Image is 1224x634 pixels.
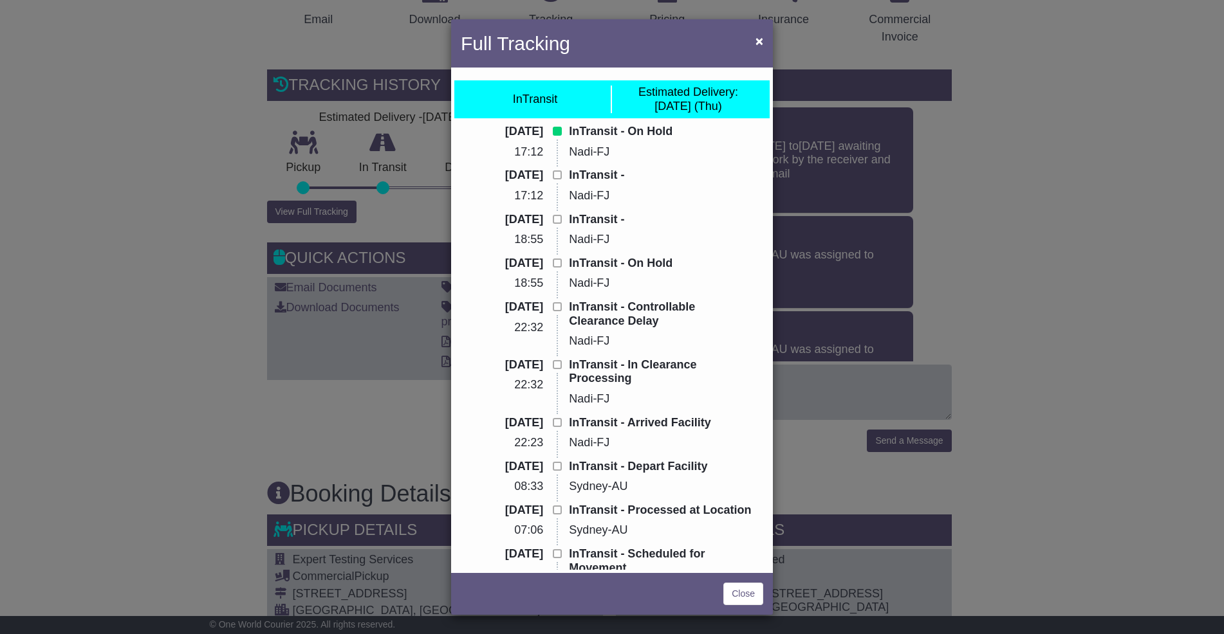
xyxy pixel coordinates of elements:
[638,86,738,98] span: Estimated Delivery:
[470,300,543,314] p: [DATE]
[638,86,738,113] div: [DATE] (Thu)
[513,93,557,107] div: InTransit
[470,436,543,450] p: 22:23
[461,29,570,58] h4: Full Tracking
[756,33,763,48] span: ×
[470,358,543,372] p: [DATE]
[569,213,754,227] p: InTransit -
[569,547,754,575] p: InTransit - Scheduled for Movement
[569,300,754,328] p: InTransit - Controllable Clearance Delay
[569,257,754,271] p: InTransit - On Hold
[470,145,543,159] p: 17:12
[723,583,763,605] a: Close
[470,276,543,291] p: 18:55
[470,480,543,494] p: 08:33
[470,213,543,227] p: [DATE]
[470,189,543,203] p: 17:12
[470,523,543,538] p: 07:06
[470,547,543,561] p: [DATE]
[470,416,543,430] p: [DATE]
[470,257,543,271] p: [DATE]
[749,28,770,54] button: Close
[470,125,543,139] p: [DATE]
[569,523,754,538] p: Sydney-AU
[569,436,754,450] p: Nadi-FJ
[470,503,543,518] p: [DATE]
[569,233,754,247] p: Nadi-FJ
[569,125,754,139] p: InTransit - On Hold
[569,334,754,349] p: Nadi-FJ
[470,460,543,474] p: [DATE]
[569,358,754,386] p: InTransit - In Clearance Processing
[470,168,543,183] p: [DATE]
[569,460,754,474] p: InTransit - Depart Facility
[569,480,754,494] p: Sydney-AU
[470,568,543,582] p: 01:10
[470,321,543,335] p: 22:32
[470,378,543,392] p: 22:32
[470,233,543,247] p: 18:55
[569,189,754,203] p: Nadi-FJ
[569,145,754,159] p: Nadi-FJ
[569,276,754,291] p: Nadi-FJ
[569,392,754,406] p: Nadi-FJ
[569,503,754,518] p: InTransit - Processed at Location
[569,168,754,183] p: InTransit -
[569,416,754,430] p: InTransit - Arrived Facility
